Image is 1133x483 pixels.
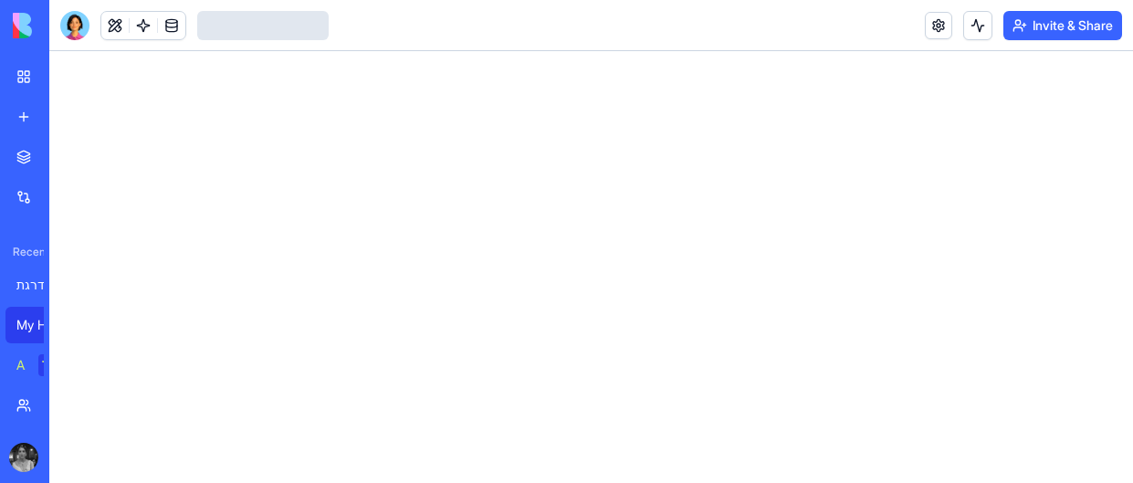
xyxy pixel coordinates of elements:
[5,267,79,303] a: בלוג סטודנטים - גרסה משודרגת
[16,276,68,294] div: בלוג סטודנטים - גרסה משודרגת
[38,354,68,376] div: TRY
[1003,11,1122,40] button: Invite & Share
[16,316,68,334] div: My Home Fronts
[9,443,38,472] img: ACg8ocJpo7-6uNqbL2O6o9AdRcTI_wCXeWsoHdL_BBIaBlFxyFzsYWgr=s96-c
[5,245,44,259] span: Recent
[13,13,126,38] img: logo
[5,347,79,383] a: AI Logo GeneratorTRY
[16,356,26,374] div: AI Logo Generator
[5,307,79,343] a: My Home Fronts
